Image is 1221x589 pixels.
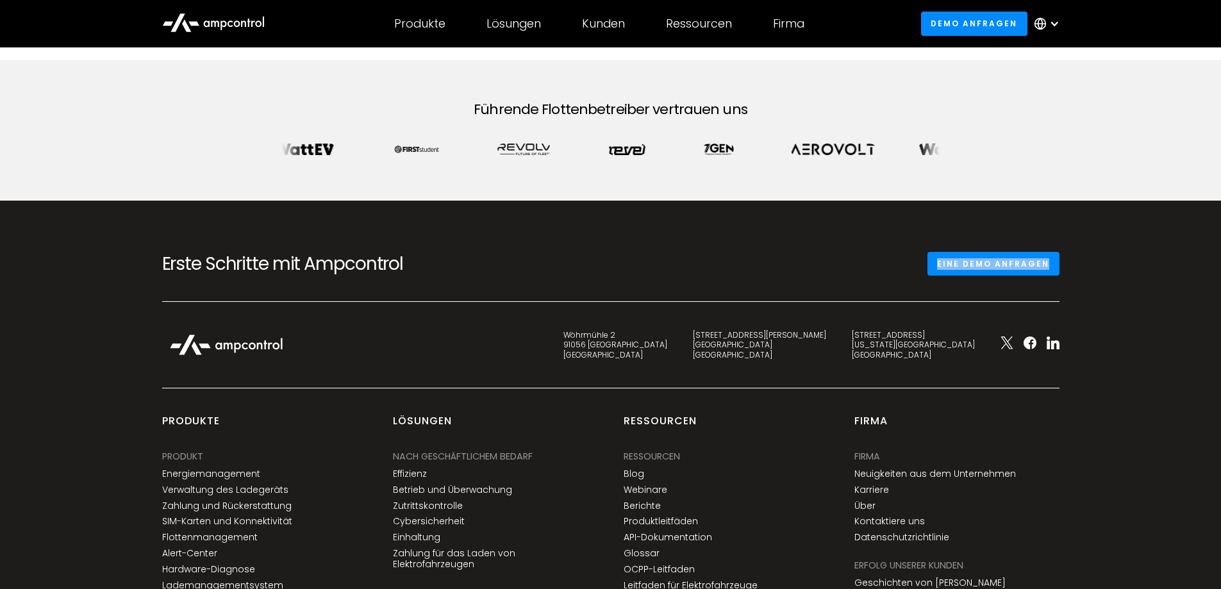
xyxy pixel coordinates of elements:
div: Kunden [582,17,625,31]
a: Verwaltung des Ladegeräts [162,485,288,495]
div: NACH GESCHÄFTLICHEM BEDARF [393,449,533,463]
div: Firma [773,17,804,31]
a: Über [854,501,876,511]
a: Datenschutzrichtlinie [854,532,949,543]
div: Lösungen [393,414,452,438]
a: Cybersicherheit [393,516,465,527]
a: Effizienz [393,469,427,479]
a: Eine Demo anfragen [927,252,1059,276]
div: Ressourcen [666,17,732,31]
a: Webinare [624,485,667,495]
a: Betrieb und Überwachung [393,485,512,495]
a: Alert-Center [162,548,217,559]
a: Karriere [854,485,889,495]
div: Erfolg unserer Kunden [854,558,963,572]
a: Neuigkeiten aus dem Unternehmen [854,469,1016,479]
a: Einhaltung [393,532,440,543]
a: OCPP-Leitfaden [624,564,695,575]
div: Produkte [162,414,220,438]
a: Geschichten von [PERSON_NAME] [854,577,1006,588]
a: Energiemanagement [162,469,260,479]
div: Lösungen [486,17,541,31]
a: API-Dokumentation [624,532,712,543]
a: Berichte [624,501,661,511]
a: Zahlung für das Laden von Elektrofahrzeugen [393,548,598,570]
a: Blog [624,469,644,479]
div: Firma [854,449,880,463]
a: Kontaktiere uns [854,516,925,527]
a: SIM-Karten und Konnektivität [162,516,292,527]
div: Wöhrmühle 2 91056 [GEOGRAPHIC_DATA] [GEOGRAPHIC_DATA] [563,330,667,360]
a: Demo anfragen [921,12,1027,35]
div: Produkte [394,17,445,31]
a: Produktleitfäden [624,516,698,527]
a: Hardware-Diagnose [162,564,255,575]
a: Zutrittskontrolle [393,501,463,511]
div: [STREET_ADDRESS][PERSON_NAME] [GEOGRAPHIC_DATA] [GEOGRAPHIC_DATA] [693,330,826,360]
div: Ressourcen [624,414,697,438]
div: Ressourcen [624,449,680,463]
h2: Erste Schritte mit Ampcontrol [162,253,444,275]
a: Flottenmanagement [162,532,258,543]
div: PRODUKT [162,449,203,463]
img: Ampcontrol Logo [162,328,290,362]
h2: Führende Flottenbetreiber vertrauen uns [474,101,747,118]
a: Zahlung und Rückerstattung [162,501,292,511]
div: [STREET_ADDRESS] [US_STATE][GEOGRAPHIC_DATA] [GEOGRAPHIC_DATA] [852,330,975,360]
div: Firma [854,414,888,438]
a: Glossar [624,548,660,559]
